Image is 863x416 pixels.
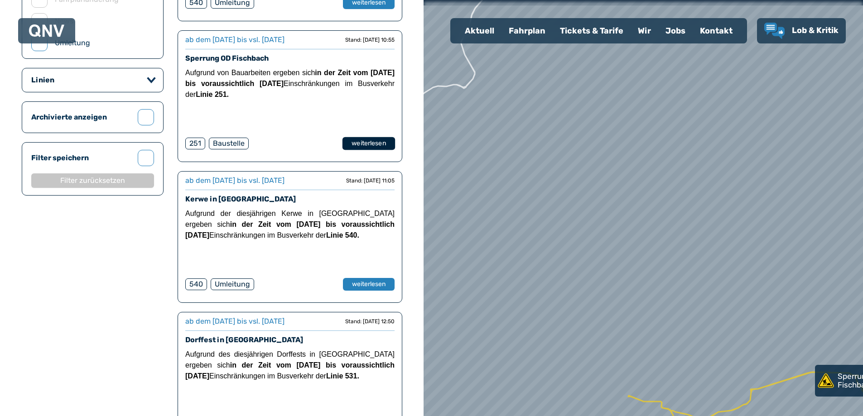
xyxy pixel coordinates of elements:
[196,91,229,98] strong: Linie 251.
[658,19,693,43] a: Jobs
[185,350,395,380] span: Aufgrund des diesjährigen Dorffests in [GEOGRAPHIC_DATA] ergeben sich Einschränkungen im Busverke...
[185,278,207,290] div: 540
[553,19,631,43] a: Tickets & Tarife
[326,231,343,239] strong: Linie
[764,23,839,39] a: Lob & Kritik
[185,361,395,380] strong: in der Zeit vom [DATE] bis voraussichtlich [DATE]
[185,335,303,344] a: Dorffest in [GEOGRAPHIC_DATA]
[185,175,284,186] div: ab dem [DATE] bis vsl. [DATE]
[29,22,64,40] a: QNV Logo
[185,195,296,203] a: Kerwe in [GEOGRAPHIC_DATA]
[31,153,130,163] label: Filter speichern
[345,231,359,239] strong: 540.
[31,112,130,123] label: Archivierte anzeigen
[185,210,395,239] span: Aufgrund der diesjährigen Kerwe in [GEOGRAPHIC_DATA] ergeben sich Einschränkungen im Busverkehr der
[209,138,249,149] div: Baustelle
[693,19,740,43] a: Kontakt
[792,25,839,35] span: Lob & Kritik
[345,36,395,43] div: Stand: [DATE] 10:55
[326,372,359,380] strong: Linie 531.
[185,316,284,327] div: ab dem [DATE] bis vsl. [DATE]
[29,24,64,37] img: QNV Logo
[343,278,395,291] button: weiterlesen
[346,177,395,184] div: Stand: [DATE] 11:05
[31,76,54,85] legend: Linien
[185,220,395,239] strong: in der Zeit vom [DATE] bis voraussichtlich [DATE]
[501,19,553,43] a: Fahrplan
[458,19,501,43] a: Aktuell
[211,278,254,290] div: Umleitung
[185,69,395,98] span: Aufgrund von Bauarbeiten ergeben sich Einschränkungen im Busverkehr der
[185,54,269,62] a: Sperrung OD Fischbach
[185,138,205,149] div: 251
[345,318,395,325] div: Stand: [DATE] 12:50
[185,34,284,45] div: ab dem [DATE] bis vsl. [DATE]
[631,19,658,43] a: Wir
[342,137,395,150] button: weiterlesen
[55,16,73,27] label: News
